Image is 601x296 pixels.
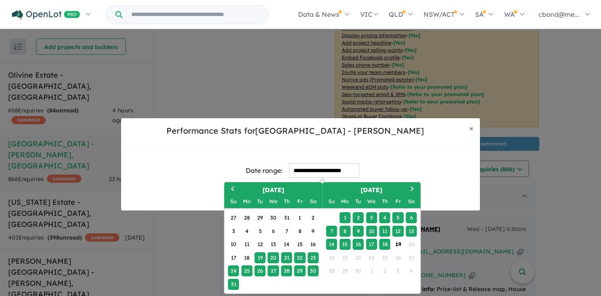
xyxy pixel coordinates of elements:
h2: [DATE] [323,186,421,195]
div: Thursday [281,196,292,207]
div: Month September, 2025 [325,211,418,278]
div: Tuesday [353,196,364,207]
input: Try estate name, suburb, builder or developer [124,6,267,23]
div: Choose Monday, August 18th, 2025 [241,252,252,263]
div: Tuesday [254,196,265,207]
div: Not available Saturday, September 20th, 2025 [406,239,417,250]
div: Choose Thursday, September 11th, 2025 [379,226,390,237]
div: Month August, 2025 [227,211,320,291]
div: Choose Monday, August 25th, 2025 [241,265,252,276]
div: Choose Tuesday, August 19th, 2025 [254,252,265,263]
button: Next Month [407,183,420,196]
div: Choose Wednesday, August 6th, 2025 [268,226,279,237]
div: Choose Monday, September 15th, 2025 [339,239,350,250]
div: Not available Tuesday, September 30th, 2025 [353,265,364,276]
div: Saturday [406,196,417,207]
div: Choose Wednesday, August 20th, 2025 [268,252,279,263]
div: Choose Thursday, September 4th, 2025 [379,212,390,223]
div: Choose Sunday, August 17th, 2025 [228,252,239,263]
div: Choose Saturday, August 30th, 2025 [307,265,318,276]
div: Choose Friday, September 12th, 2025 [392,226,404,237]
div: Choose Sunday, July 27th, 2025 [228,212,239,223]
div: Choose Thursday, August 21st, 2025 [281,252,292,263]
div: Date range: [246,165,283,176]
div: Choose Saturday, August 2nd, 2025 [307,212,318,223]
div: Not available Monday, September 22nd, 2025 [339,252,350,263]
div: Choose Sunday, August 10th, 2025 [228,239,239,250]
div: Choose Friday, September 19th, 2025 [392,239,404,250]
div: Choose Tuesday, August 5th, 2025 [254,226,265,237]
div: Choose Wednesday, September 3rd, 2025 [366,212,377,223]
div: Choose Monday, August 11th, 2025 [241,239,252,250]
div: Sunday [326,196,337,207]
div: Choose Saturday, September 6th, 2025 [406,212,417,223]
span: × [469,123,473,133]
div: Choose Tuesday, August 26th, 2025 [254,265,265,276]
div: Choose Tuesday, August 12th, 2025 [254,239,265,250]
div: Not available Saturday, October 4th, 2025 [406,265,417,276]
div: Not available Thursday, September 25th, 2025 [379,252,390,263]
span: cbond@me... [538,10,579,18]
div: Not available Saturday, September 27th, 2025 [406,252,417,263]
div: Choose Thursday, August 28th, 2025 [281,265,292,276]
div: Friday [294,196,305,207]
h2: [DATE] [224,186,323,195]
div: Choose Friday, August 22nd, 2025 [294,252,305,263]
div: Choose Thursday, August 7th, 2025 [281,226,292,237]
div: Not available Tuesday, September 23rd, 2025 [353,252,364,263]
div: Choose Wednesday, August 27th, 2025 [268,265,279,276]
div: Choose Tuesday, September 2nd, 2025 [353,212,364,223]
button: Previous Month [225,183,238,196]
h5: Performance Stats for [GEOGRAPHIC_DATA] - [PERSON_NAME] [128,125,463,137]
div: Choose Tuesday, September 16th, 2025 [353,239,364,250]
div: Wednesday [268,196,279,207]
div: Choose Wednesday, August 13th, 2025 [268,239,279,250]
div: Choose Friday, August 29th, 2025 [294,265,305,276]
div: Choose Tuesday, September 9th, 2025 [353,226,364,237]
div: Sunday [228,196,239,207]
div: Not available Wednesday, October 1st, 2025 [366,265,377,276]
div: Choose Sunday, September 14th, 2025 [326,239,337,250]
div: Not available Wednesday, September 24th, 2025 [366,252,377,263]
div: Thursday [379,196,390,207]
div: Choose Thursday, September 18th, 2025 [379,239,390,250]
div: Choose Date [224,182,421,294]
div: Monday [241,196,252,207]
div: Choose Sunday, September 7th, 2025 [326,226,337,237]
div: Choose Saturday, August 9th, 2025 [307,226,318,237]
div: Friday [392,196,404,207]
div: Choose Thursday, July 31st, 2025 [281,212,292,223]
div: Choose Friday, August 15th, 2025 [294,239,305,250]
div: Choose Wednesday, September 10th, 2025 [366,226,377,237]
div: Choose Monday, September 8th, 2025 [339,226,350,237]
div: Choose Friday, September 5th, 2025 [392,212,404,223]
div: Choose Wednesday, July 30th, 2025 [268,212,279,223]
div: Choose Wednesday, September 17th, 2025 [366,239,377,250]
div: Monday [339,196,350,207]
div: Choose Saturday, August 23rd, 2025 [307,252,318,263]
div: Not available Sunday, September 28th, 2025 [326,265,337,276]
div: Choose Friday, August 8th, 2025 [294,226,305,237]
div: Choose Friday, August 1st, 2025 [294,212,305,223]
div: Choose Sunday, August 3rd, 2025 [228,226,239,237]
div: Saturday [307,196,318,207]
div: Choose Saturday, August 16th, 2025 [307,239,318,250]
div: Choose Tuesday, July 29th, 2025 [254,212,265,223]
div: Choose Monday, July 28th, 2025 [241,212,252,223]
div: Wednesday [366,196,377,207]
div: Not available Monday, September 29th, 2025 [339,265,350,276]
div: Not available Friday, September 26th, 2025 [392,252,404,263]
div: Choose Monday, September 1st, 2025 [339,212,350,223]
div: Not available Thursday, October 2nd, 2025 [379,265,390,276]
div: Not available Sunday, September 21st, 2025 [326,252,337,263]
div: Not available Friday, October 3rd, 2025 [392,265,404,276]
div: Choose Thursday, August 14th, 2025 [281,239,292,250]
div: Choose Sunday, August 24th, 2025 [228,265,239,276]
div: Choose Sunday, August 31st, 2025 [228,279,239,290]
div: Choose Monday, August 4th, 2025 [241,226,252,237]
img: Openlot PRO Logo White [12,10,80,20]
div: Choose Saturday, September 13th, 2025 [406,226,417,237]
